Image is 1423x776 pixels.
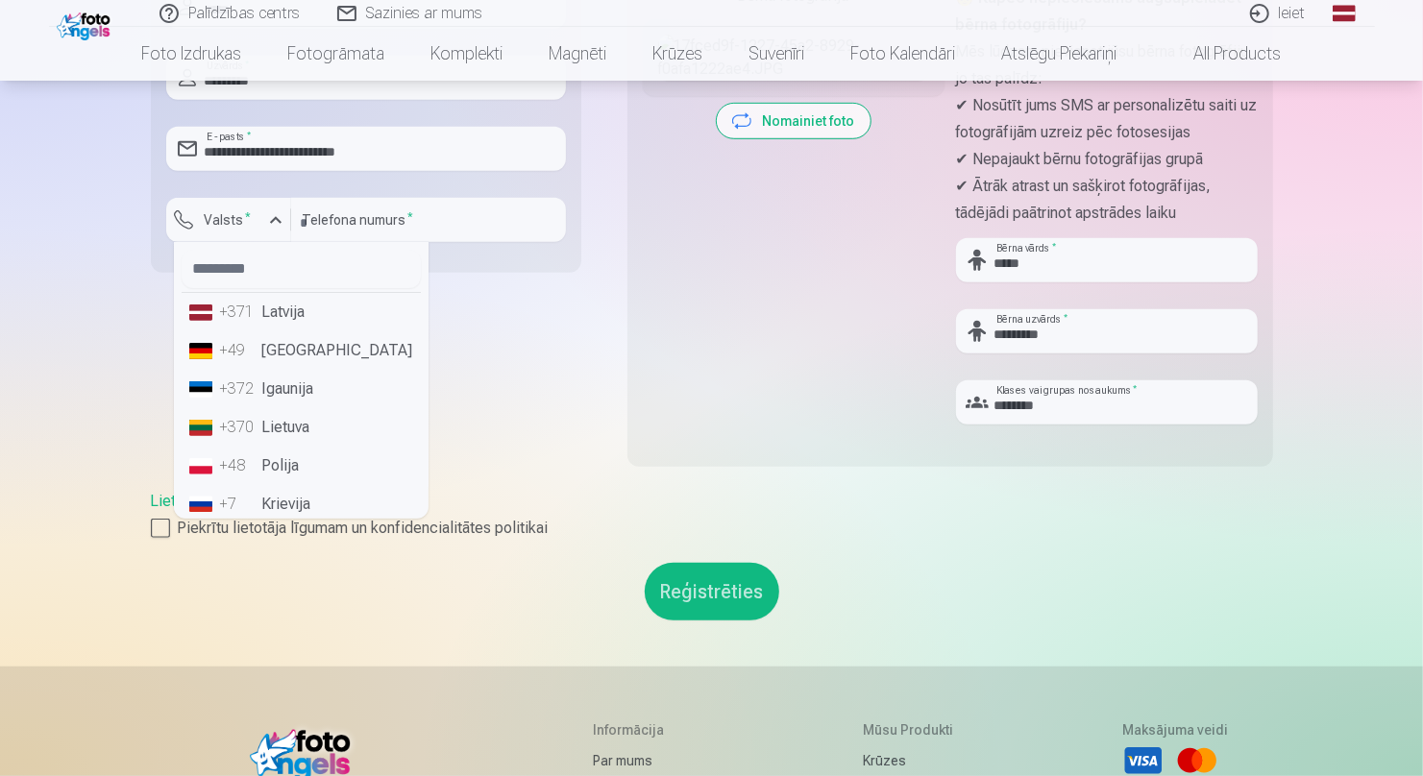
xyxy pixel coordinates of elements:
a: Lietošanas līgums [151,492,273,510]
h5: Maksājuma veidi [1122,720,1228,740]
a: Foto izdrukas [119,27,265,81]
li: Igaunija [182,370,421,408]
a: Atslēgu piekariņi [979,27,1141,81]
a: Fotogrāmata [265,27,408,81]
h5: Informācija [594,720,705,740]
li: Krievija [182,485,421,523]
a: Suvenīri [726,27,828,81]
div: +370 [220,416,258,439]
button: Nomainiet foto [717,104,871,138]
div: +371 [220,301,258,324]
a: Magnēti [527,27,630,81]
div: +49 [220,339,258,362]
div: +7 [220,493,258,516]
label: Valsts [197,210,259,230]
li: Latvija [182,293,421,331]
h5: Mūsu produkti [863,720,964,740]
p: ✔ Nosūtīt jums SMS ar personalizētu saiti uz fotogrāfijām uzreiz pēc fotosesijas [956,92,1258,146]
div: +372 [220,377,258,400]
p: ✔ Nepajaukt bērnu fotogrāfijas grupā [956,146,1258,173]
button: Reģistrēties [645,563,779,620]
li: Polija [182,447,421,485]
a: Par mums [594,747,705,774]
div: +48 [220,454,258,477]
div: Lauks ir obligāts [166,242,291,257]
p: ✔ Ātrāk atrast un sašķirot fotogrāfijas, tādējādi paātrinot apstrādes laiku [956,173,1258,227]
a: All products [1141,27,1305,81]
a: Foto kalendāri [828,27,979,81]
a: Komplekti [408,27,527,81]
div: , [151,490,1273,540]
a: Krūzes [863,747,964,774]
img: /fa1 [57,8,115,40]
li: Lietuva [182,408,421,447]
a: Krūzes [630,27,726,81]
li: [GEOGRAPHIC_DATA] [182,331,421,370]
button: Valsts* [166,198,291,242]
label: Piekrītu lietotāja līgumam un konfidencialitātes politikai [151,517,1273,540]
